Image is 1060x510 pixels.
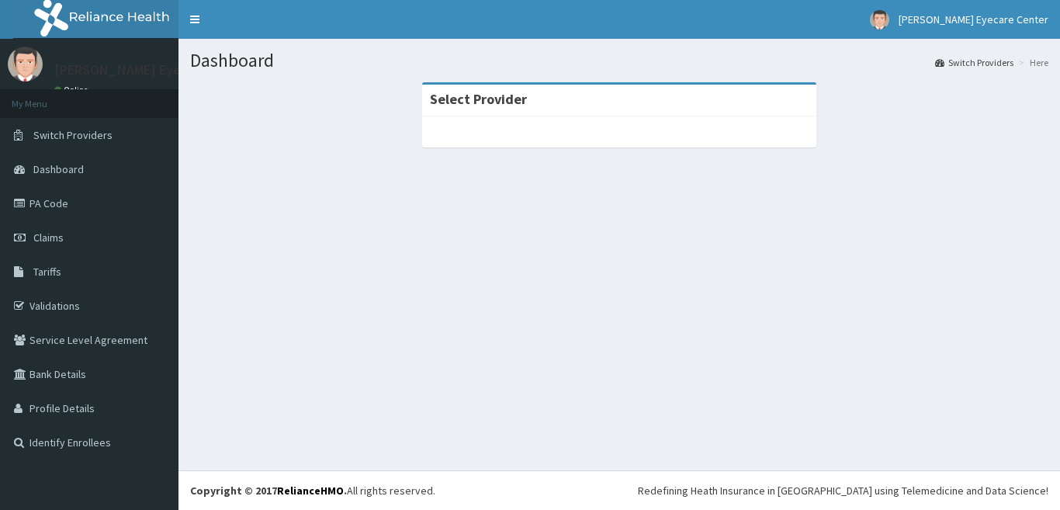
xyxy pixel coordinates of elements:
strong: Select Provider [430,90,527,108]
a: RelianceHMO [277,484,344,498]
span: Dashboard [33,162,84,176]
img: User Image [870,10,889,29]
div: Redefining Heath Insurance in [GEOGRAPHIC_DATA] using Telemedicine and Data Science! [638,483,1048,498]
strong: Copyright © 2017 . [190,484,347,498]
span: Switch Providers [33,128,113,142]
a: Switch Providers [935,56,1013,69]
a: Online [54,85,92,95]
span: Claims [33,231,64,245]
h1: Dashboard [190,50,1048,71]
span: [PERSON_NAME] Eyecare Center [899,12,1048,26]
span: Tariffs [33,265,61,279]
footer: All rights reserved. [178,470,1060,510]
p: [PERSON_NAME] Eyecare Center [54,63,252,77]
li: Here [1015,56,1048,69]
img: User Image [8,47,43,82]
